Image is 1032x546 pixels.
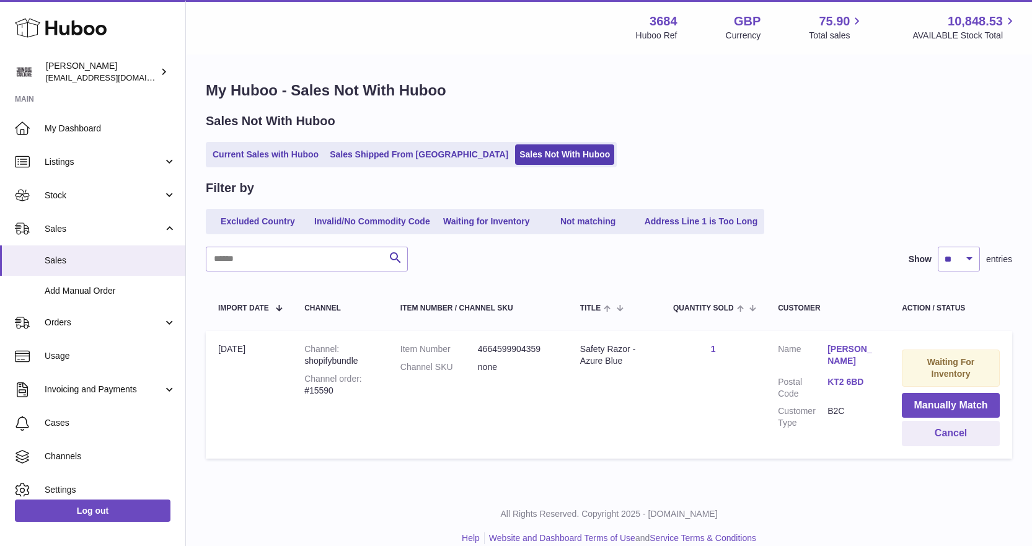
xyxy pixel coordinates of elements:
span: entries [986,253,1012,265]
span: Sales [45,255,176,266]
span: Stock [45,190,163,201]
button: Manually Match [902,393,1000,418]
span: Cases [45,417,176,429]
span: Total sales [809,30,864,42]
span: Listings [45,156,163,168]
span: My Dashboard [45,123,176,134]
a: Log out [15,500,170,522]
dt: Customer Type [778,405,827,429]
strong: Waiting For Inventory [927,357,974,379]
img: theinternationalventure@gmail.com [15,63,33,81]
div: Action / Status [902,304,1000,312]
div: Customer [778,304,877,312]
div: Currency [726,30,761,42]
li: and [485,532,756,544]
span: Import date [218,304,269,312]
span: Quantity Sold [673,304,734,312]
a: Invalid/No Commodity Code [310,211,434,232]
a: Current Sales with Huboo [208,144,323,165]
button: Cancel [902,421,1000,446]
a: [PERSON_NAME] [827,343,877,367]
span: AVAILABLE Stock Total [912,30,1017,42]
h2: Filter by [206,180,254,196]
strong: 3684 [650,13,677,30]
a: Service Terms & Conditions [650,533,756,543]
span: 10,848.53 [948,13,1003,30]
dt: Channel SKU [400,361,478,373]
a: 1 [711,344,716,354]
dt: Item Number [400,343,478,355]
span: Orders [45,317,163,328]
div: shopifybundle [304,343,376,367]
div: #15590 [304,373,376,397]
span: Add Manual Order [45,285,176,297]
a: Not matching [539,211,638,232]
dd: B2C [827,405,877,429]
dt: Postal Code [778,376,827,400]
span: Invoicing and Payments [45,384,163,395]
span: Channels [45,451,176,462]
h2: Sales Not With Huboo [206,113,335,130]
a: 10,848.53 AVAILABLE Stock Total [912,13,1017,42]
dt: Name [778,343,827,370]
span: Settings [45,484,176,496]
span: Title [580,304,601,312]
div: Channel [304,304,376,312]
a: Sales Not With Huboo [515,144,614,165]
a: Excluded Country [208,211,307,232]
dd: 4664599904359 [478,343,555,355]
strong: GBP [734,13,761,30]
div: Huboo Ref [636,30,677,42]
label: Show [909,253,932,265]
dd: none [478,361,555,373]
div: Item Number / Channel SKU [400,304,555,312]
span: Sales [45,223,163,235]
a: Sales Shipped From [GEOGRAPHIC_DATA] [325,144,513,165]
h1: My Huboo - Sales Not With Huboo [206,81,1012,100]
span: 75.90 [819,13,850,30]
div: [PERSON_NAME] [46,60,157,84]
strong: Channel order [304,374,362,384]
a: 75.90 Total sales [809,13,864,42]
p: All Rights Reserved. Copyright 2025 - [DOMAIN_NAME] [196,508,1022,520]
a: Address Line 1 is Too Long [640,211,762,232]
span: Usage [45,350,176,362]
td: [DATE] [206,331,292,459]
a: Help [462,533,480,543]
strong: Channel [304,344,339,354]
a: Website and Dashboard Terms of Use [489,533,635,543]
div: Safety Razor - Azure Blue [580,343,648,367]
a: Waiting for Inventory [437,211,536,232]
span: [EMAIL_ADDRESS][DOMAIN_NAME] [46,73,182,82]
a: KT2 6BD [827,376,877,388]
